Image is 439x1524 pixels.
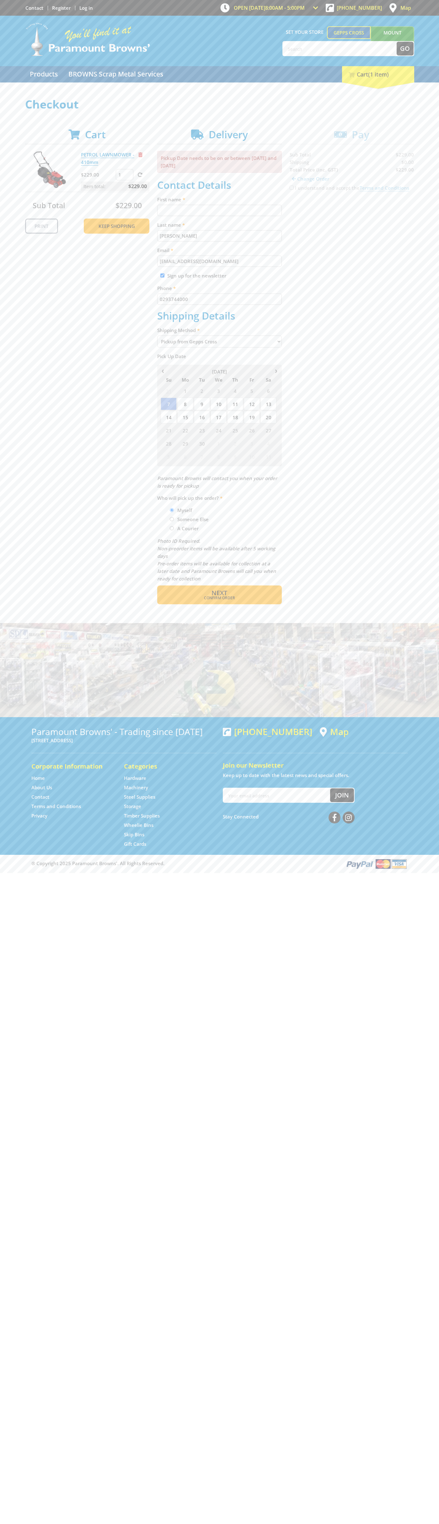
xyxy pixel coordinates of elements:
input: Search [283,42,397,56]
span: Confirm order [171,596,268,600]
span: 5 [161,450,177,463]
input: Please select who will pick up the order. [170,517,174,521]
span: 20 [260,411,276,423]
input: Please enter your email address. [157,256,282,267]
em: Photo ID Required. Non-preorder items will be available after 5 working days Pre-order items will... [157,538,276,582]
label: Myself [175,505,194,516]
h1: Checkout [25,98,414,111]
a: Keep Shopping [84,219,149,234]
a: Go to the Storage page [124,803,141,810]
label: Phone [157,284,282,292]
div: [PHONE_NUMBER] [223,727,312,737]
h2: Shipping Details [157,310,282,322]
span: Fr [244,376,260,384]
span: 31 [161,384,177,397]
span: Cart [85,128,106,141]
div: ® Copyright 2025 Paramount Browns'. All Rights Reserved. [25,858,414,870]
input: Please select who will pick up the order. [170,508,174,512]
span: Su [161,376,177,384]
label: Someone Else [175,514,211,525]
label: Sign up for the newsletter [167,273,226,279]
a: PETROL LAWNMOWER - 410mm [81,151,134,166]
span: 30 [194,437,210,450]
span: 7 [161,398,177,410]
span: Sub Total [33,200,65,210]
span: 19 [244,411,260,423]
a: Print [25,219,58,234]
span: Next [211,589,227,597]
span: 14 [161,411,177,423]
span: (1 item) [368,71,389,78]
span: 15 [177,411,193,423]
p: $229.00 [81,171,115,178]
p: Pickup Date needs to be on or between [DATE] and [DATE] [157,151,282,173]
span: Tu [194,376,210,384]
span: 8 [177,398,193,410]
a: Go to the Products page [25,66,62,82]
input: Please enter your first name. [157,205,282,216]
span: 29 [177,437,193,450]
div: Cart [342,66,414,82]
span: 26 [244,424,260,437]
img: Paramount Browns' [25,22,151,57]
span: 10 [244,450,260,463]
img: PayPal, Mastercard, Visa accepted [345,858,408,870]
span: We [211,376,227,384]
span: [DATE] [212,368,227,375]
span: 13 [260,398,276,410]
span: 10 [211,398,227,410]
span: 23 [194,424,210,437]
h5: Corporate Information [31,762,111,771]
span: 3 [244,437,260,450]
button: Go [397,42,414,56]
span: 8 [211,450,227,463]
span: 9 [227,450,243,463]
a: Go to the Terms and Conditions page [31,803,81,810]
span: $229.00 [115,200,142,210]
label: A Courier [175,523,201,534]
span: 6 [260,384,276,397]
span: 22 [177,424,193,437]
span: 25 [227,424,243,437]
label: Who will pick up the order? [157,494,282,502]
span: 27 [260,424,276,437]
span: 28 [161,437,177,450]
div: Stay Connected [223,809,355,824]
span: 6 [177,450,193,463]
span: 4 [260,437,276,450]
a: Go to the Contact page [31,794,49,800]
h5: Join our Newsletter [223,761,408,770]
span: 11 [227,398,243,410]
p: Item total: [81,182,149,191]
span: 1 [177,384,193,397]
input: Your email address [223,788,330,802]
span: 18 [227,411,243,423]
span: 24 [211,424,227,437]
span: 4 [227,384,243,397]
a: Go to the BROWNS Scrap Metal Services page [64,66,168,82]
label: First name [157,196,282,203]
span: 21 [161,424,177,437]
input: Please select who will pick up the order. [170,526,174,530]
input: Please enter your last name. [157,230,282,241]
span: $229.00 [128,182,147,191]
em: Paramount Browns will contact you when your order is ready for pickup [157,475,277,489]
a: Go to the Contact page [25,5,43,11]
a: Go to the registration page [52,5,71,11]
a: Go to the Hardware page [124,775,146,781]
a: Go to the Machinery page [124,784,148,791]
span: Th [227,376,243,384]
label: Email [157,246,282,254]
a: Gepps Cross [327,26,371,39]
p: Keep up to date with the latest news and special offers. [223,771,408,779]
span: 1 [211,437,227,450]
a: Go to the Wheelie Bins page [124,822,153,828]
span: 12 [244,398,260,410]
a: Remove from cart [138,151,142,158]
span: 17 [211,411,227,423]
a: Go to the About Us page [31,784,52,791]
span: 3 [211,384,227,397]
span: 16 [194,411,210,423]
span: 9 [194,398,210,410]
span: Set your store [282,26,327,38]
